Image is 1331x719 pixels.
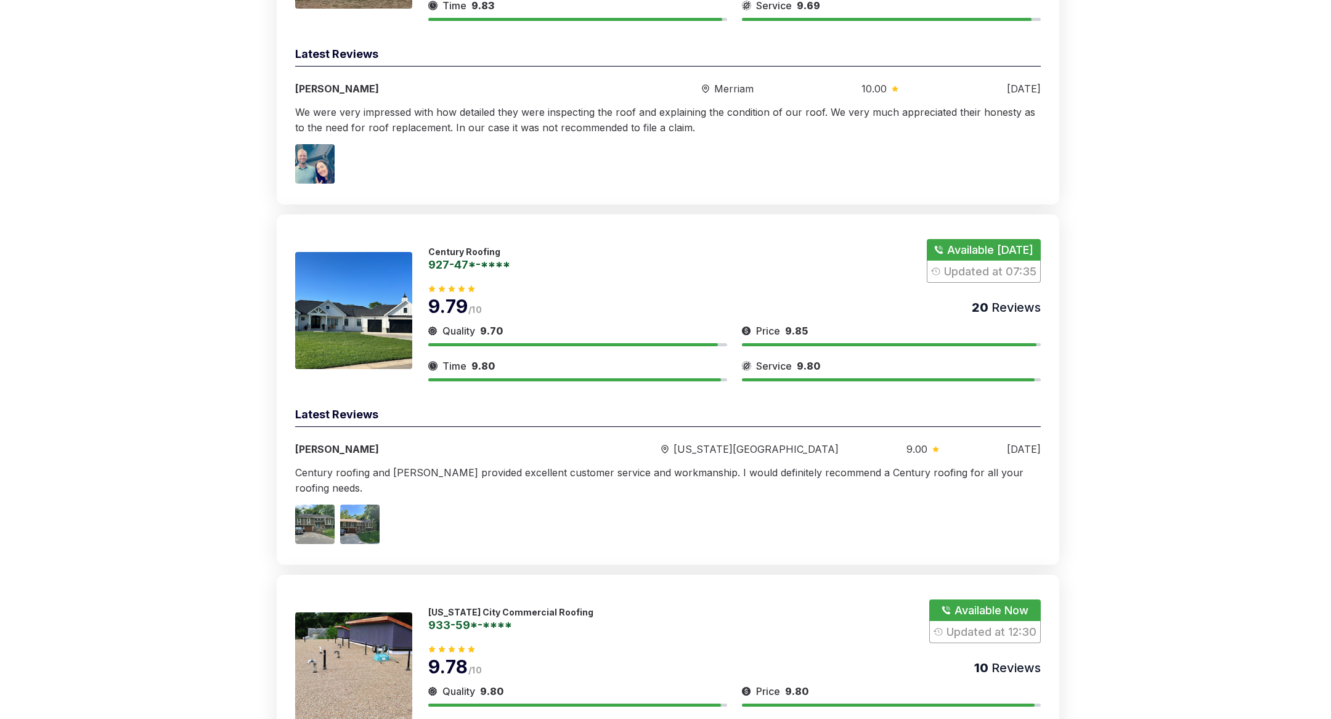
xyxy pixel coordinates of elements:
[1007,442,1041,457] div: [DATE]
[480,325,503,337] span: 9.70
[442,359,466,373] span: Time
[468,665,482,675] span: /10
[797,360,820,372] span: 9.80
[988,300,1041,315] span: Reviews
[861,81,887,96] span: 10.00
[742,323,751,338] img: slider icon
[428,323,438,338] img: slider icon
[932,446,939,452] img: slider icon
[756,359,792,373] span: Service
[480,685,503,697] span: 9.80
[988,660,1041,675] span: Reviews
[295,466,1024,494] span: Century roofing and [PERSON_NAME] provided excellent customer service and workmanship. I would de...
[785,325,808,337] span: 9.85
[471,360,495,372] span: 9.80
[295,46,1041,67] div: Latest Reviews
[785,685,808,697] span: 9.80
[702,84,709,94] img: slider icon
[714,81,754,96] span: Merriam
[428,607,593,617] p: [US_STATE] City Commercial Roofing
[972,300,988,315] span: 20
[442,684,475,699] span: Quality
[340,505,380,544] img: Image 2
[428,295,468,317] span: 9.79
[742,359,751,373] img: slider icon
[906,442,927,457] span: 9.00
[295,252,412,369] img: 175387874158044.jpeg
[674,442,839,457] span: [US_STATE][GEOGRAPHIC_DATA]
[295,442,593,457] div: [PERSON_NAME]
[428,359,438,373] img: slider icon
[742,684,751,699] img: slider icon
[428,684,438,699] img: slider icon
[295,505,335,544] img: Image 1
[428,656,468,678] span: 9.78
[1007,81,1041,96] div: [DATE]
[428,246,510,257] p: Century Roofing
[295,406,1041,427] div: Latest Reviews
[661,445,669,454] img: slider icon
[756,323,780,338] span: Price
[892,86,898,92] img: slider icon
[974,660,988,675] span: 10
[442,323,475,338] span: Quality
[295,106,1035,134] span: We were very impressed with how detailed they were inspecting the roof and explaining the conditi...
[468,304,482,315] span: /10
[295,81,593,96] div: [PERSON_NAME]
[295,144,335,184] img: Image 1
[756,684,780,699] span: Price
